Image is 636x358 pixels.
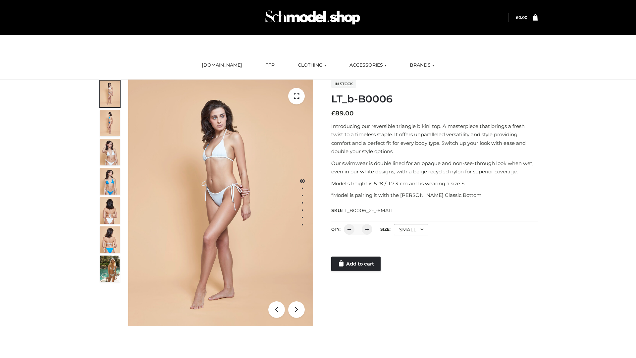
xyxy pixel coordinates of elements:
[128,80,313,326] img: ArielClassicBikiniTop_CloudNine_AzureSky_OW114ECO_1
[260,58,280,73] a: FFP
[516,15,527,20] bdi: 0.00
[331,80,356,88] span: In stock
[100,139,120,165] img: ArielClassicBikiniTop_CloudNine_AzureSky_OW114ECO_3-scaled.jpg
[100,256,120,282] img: Arieltop_CloudNine_AzureSky2.jpg
[331,227,341,232] label: QTY:
[331,191,538,200] p: *Model is pairing it with the [PERSON_NAME] Classic Bottom
[100,197,120,224] img: ArielClassicBikiniTop_CloudNine_AzureSky_OW114ECO_7-scaled.jpg
[263,4,362,30] img: Schmodel Admin 964
[100,81,120,107] img: ArielClassicBikiniTop_CloudNine_AzureSky_OW114ECO_1-scaled.jpg
[331,257,381,271] a: Add to cart
[331,110,354,117] bdi: 89.00
[100,226,120,253] img: ArielClassicBikiniTop_CloudNine_AzureSky_OW114ECO_8-scaled.jpg
[331,207,395,214] span: SKU:
[331,93,538,105] h1: LT_b-B0006
[331,110,335,117] span: £
[331,179,538,188] p: Model’s height is 5 ‘8 / 173 cm and is wearing a size S.
[100,168,120,195] img: ArielClassicBikiniTop_CloudNine_AzureSky_OW114ECO_4-scaled.jpg
[344,58,392,73] a: ACCESSORIES
[405,58,439,73] a: BRANDS
[342,208,394,213] span: LT_B0006_2-_-SMALL
[293,58,331,73] a: CLOTHING
[516,15,518,20] span: £
[394,224,428,235] div: SMALL
[197,58,247,73] a: [DOMAIN_NAME]
[516,15,527,20] a: £0.00
[380,227,391,232] label: Size:
[331,159,538,176] p: Our swimwear is double lined for an opaque and non-see-through look when wet, even in our white d...
[331,122,538,156] p: Introducing our reversible triangle bikini top. A masterpiece that brings a fresh twist to a time...
[100,110,120,136] img: ArielClassicBikiniTop_CloudNine_AzureSky_OW114ECO_2-scaled.jpg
